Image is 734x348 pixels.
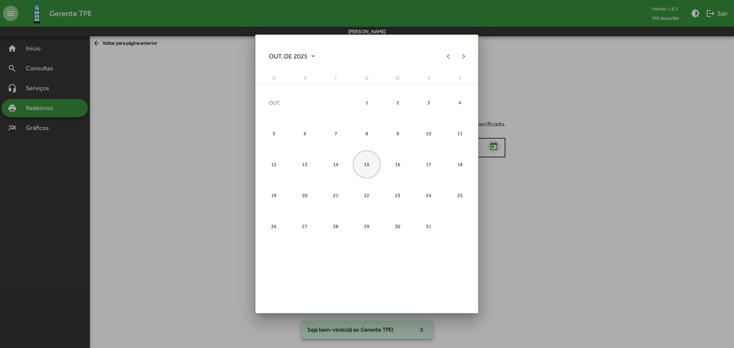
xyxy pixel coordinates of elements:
td: 5 de outubro de 2025 [258,118,289,149]
div: 8 [353,120,381,147]
button: Previous month [441,49,456,64]
div: 27 [291,212,319,240]
div: 26 [260,212,288,240]
div: 17 [415,151,443,178]
div: 5 [260,120,288,147]
th: domingo [258,75,289,84]
td: 22 de outubro de 2025 [351,180,382,211]
td: 29 de outubro de 2025 [351,211,382,242]
div: 3 [415,89,443,117]
td: 31 de outubro de 2025 [413,211,444,242]
div: 30 [384,212,412,240]
div: 7 [322,120,350,147]
div: 25 [446,181,474,209]
div: 12 [260,151,288,178]
div: 31 [415,212,443,240]
div: 20 [291,181,319,209]
td: 4 de outubro de 2025 [444,87,475,118]
td: 20 de outubro de 2025 [289,180,320,211]
div: 1 [353,89,381,117]
td: 6 de outubro de 2025 [289,118,320,149]
div: 13 [291,151,319,178]
div: 16 [384,151,412,178]
td: 28 de outubro de 2025 [320,211,351,242]
td: 24 de outubro de 2025 [413,180,444,211]
td: 13 de outubro de 2025 [289,149,320,180]
div: 2 [384,89,412,117]
td: 30 de outubro de 2025 [382,211,413,242]
div: 11 [446,120,474,147]
td: 8 de outubro de 2025 [351,118,382,149]
td: 16 de outubro de 2025 [382,149,413,180]
td: 12 de outubro de 2025 [258,149,289,180]
td: 18 de outubro de 2025 [444,149,475,180]
td: 1 de outubro de 2025 [351,87,382,118]
div: 18 [446,151,474,178]
div: 9 [384,120,412,147]
div: 19 [260,181,288,209]
button: Choose month and year [263,49,321,64]
span: OUT. DE 2025 [269,49,315,63]
div: 14 [322,151,350,178]
td: 26 de outubro de 2025 [258,211,289,242]
div: 4 [446,89,474,117]
td: 9 de outubro de 2025 [382,118,413,149]
th: sábado [444,75,475,84]
th: quarta-feira [351,75,382,84]
td: 3 de outubro de 2025 [413,87,444,118]
th: sexta-feira [413,75,444,84]
div: 6 [291,120,319,147]
div: 22 [353,181,381,209]
td: 19 de outubro de 2025 [258,180,289,211]
div: 29 [353,212,381,240]
th: quinta-feira [382,75,413,84]
td: 14 de outubro de 2025 [320,149,351,180]
th: segunda-feira [289,75,320,84]
button: Next month [456,49,471,64]
div: 24 [415,181,443,209]
td: 25 de outubro de 2025 [444,180,475,211]
td: 27 de outubro de 2025 [289,211,320,242]
td: 11 de outubro de 2025 [444,118,475,149]
td: 2 de outubro de 2025 [382,87,413,118]
th: terça-feira [320,75,351,84]
div: 21 [322,181,350,209]
td: 7 de outubro de 2025 [320,118,351,149]
td: 17 de outubro de 2025 [413,149,444,180]
td: 10 de outubro de 2025 [413,118,444,149]
div: 23 [384,181,412,209]
div: 10 [415,120,443,147]
td: OUT. [258,87,351,118]
div: 28 [322,212,350,240]
td: 21 de outubro de 2025 [320,180,351,211]
div: 15 [353,151,381,178]
td: 15 de outubro de 2025 [351,149,382,180]
td: 23 de outubro de 2025 [382,180,413,211]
